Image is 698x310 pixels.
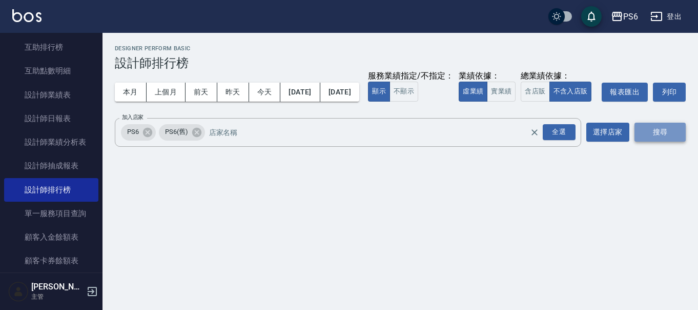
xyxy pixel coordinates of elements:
button: 本月 [115,83,147,102]
a: 單一服務項目查詢 [4,202,98,225]
h2: Designer Perform Basic [115,45,686,52]
button: 報表匯出 [602,83,648,102]
span: PS6(舊) [159,127,194,137]
a: 互助排行榜 [4,35,98,59]
a: 互助點數明細 [4,59,98,83]
div: PS6(舊) [159,124,205,141]
button: Clear [527,125,542,140]
button: [DATE] [320,83,359,102]
button: 今天 [249,83,281,102]
a: 設計師業績表 [4,83,98,107]
button: 含店販 [521,82,549,102]
button: 前天 [186,83,217,102]
button: 不含入店販 [549,82,592,102]
div: PS6 [623,10,638,23]
a: 設計師日報表 [4,107,98,130]
span: PS6 [121,127,145,137]
div: 全選 [543,124,576,140]
a: 顧客卡券餘額表 [4,249,98,273]
a: 設計師業績分析表 [4,130,98,154]
button: 選擇店家 [586,123,629,142]
div: 服務業績指定/不指定： [368,71,454,82]
h5: [PERSON_NAME] [31,282,84,292]
button: 登出 [646,7,686,26]
button: save [581,6,602,27]
img: Person [8,281,29,302]
label: 加入店家 [122,113,143,121]
button: 昨天 [217,83,249,102]
button: 實業績 [487,82,516,102]
div: 總業績依據： [521,71,597,82]
a: 設計師抽成報表 [4,154,98,178]
button: 上個月 [147,83,186,102]
img: Logo [12,9,42,22]
p: 主管 [31,292,84,301]
div: 業績依據： [459,71,516,82]
button: 虛業績 [459,82,487,102]
button: 搜尋 [634,123,686,142]
h3: 設計師排行榜 [115,56,686,70]
button: 列印 [653,83,686,102]
a: 設計師排行榜 [4,178,98,202]
div: PS6 [121,124,156,141]
button: 顯示 [368,82,390,102]
button: Open [541,122,578,142]
button: 不顯示 [389,82,418,102]
a: 顧客入金餘額表 [4,225,98,249]
button: PS6 [607,6,642,27]
button: [DATE] [280,83,320,102]
input: 店家名稱 [207,123,548,141]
